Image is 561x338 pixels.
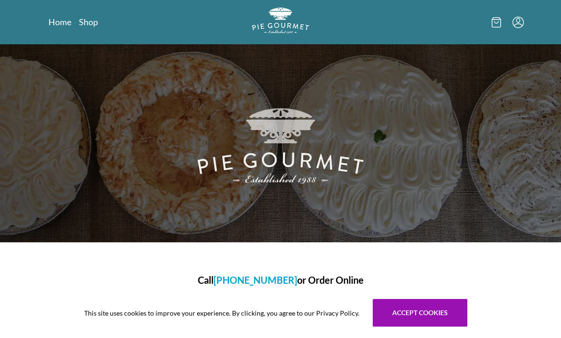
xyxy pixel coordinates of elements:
a: [PHONE_NUMBER] [213,274,297,286]
a: Home [48,16,71,28]
span: This site uses cookies to improve your experience. By clicking, you agree to our Privacy Policy. [84,308,359,318]
a: Shop [79,16,98,28]
button: Accept cookies [373,299,467,327]
img: logo [252,8,309,34]
a: Logo [252,8,309,37]
button: Menu [513,17,524,28]
h1: Call or Order Online [60,273,501,287]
